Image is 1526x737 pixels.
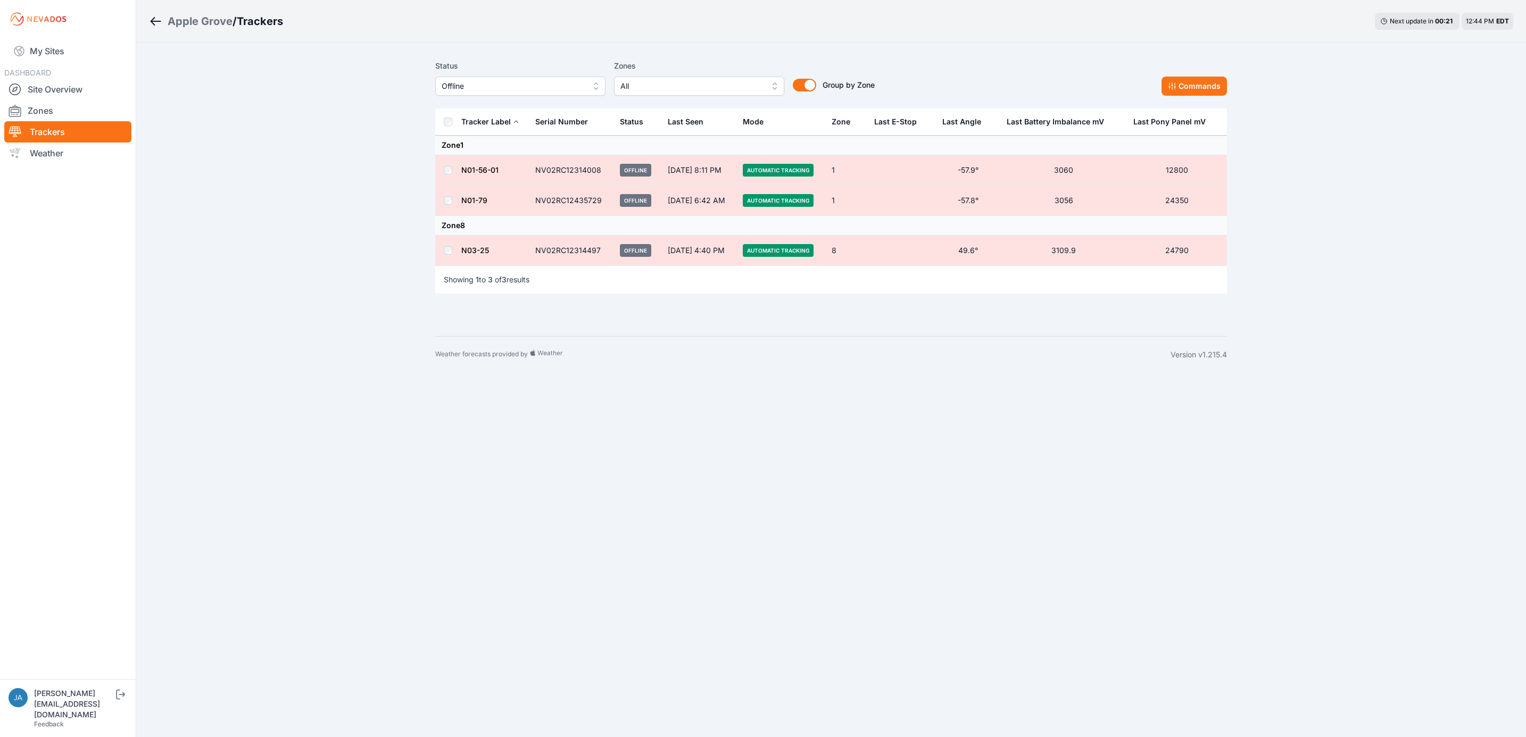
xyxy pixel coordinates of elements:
div: Last E-Stop [874,116,917,127]
span: Offline [620,194,651,207]
div: Zone [832,116,850,127]
h3: Trackers [237,14,283,29]
td: -57.9° [936,155,1000,186]
td: 1 [825,186,868,216]
div: Status [620,116,643,127]
div: Last Seen [668,109,730,135]
p: Showing to of results [444,274,529,285]
td: 3056 [1000,186,1127,216]
td: 24790 [1127,236,1227,266]
div: Last Pony Panel mV [1133,116,1206,127]
button: Offline [435,77,606,96]
div: Tracker Label [461,116,511,127]
td: 8 [825,236,868,266]
a: N03-25 [461,246,489,255]
a: Trackers [4,121,131,143]
div: Mode [743,116,764,127]
button: Commands [1162,77,1227,96]
div: Version v1.215.4 [1171,349,1227,360]
label: Zones [614,60,784,72]
span: Group by Zone [823,80,875,89]
button: Status [620,109,652,135]
img: jakub.przychodzien@energix-group.com [9,688,28,707]
img: Nevados [9,11,68,28]
button: Last E-Stop [874,109,925,135]
span: 12:44 PM [1466,17,1494,25]
span: Offline [442,80,584,93]
span: Offline [620,164,651,177]
div: [PERSON_NAME][EMAIL_ADDRESS][DOMAIN_NAME] [34,688,114,720]
button: Mode [743,109,772,135]
td: 1 [825,155,868,186]
a: N01-79 [461,196,487,205]
div: Last Battery Imbalance mV [1007,116,1104,127]
span: Offline [620,244,651,257]
span: 1 [476,275,479,284]
td: NV02RC12314008 [529,155,613,186]
button: Tracker Label [461,109,519,135]
button: Last Angle [942,109,990,135]
td: Zone 1 [435,136,1227,155]
button: Last Pony Panel mV [1133,109,1214,135]
a: My Sites [4,38,131,64]
td: NV02RC12435729 [529,186,613,216]
a: Apple Grove [168,14,233,29]
td: 12800 [1127,155,1227,186]
span: All [620,80,763,93]
button: Serial Number [535,109,596,135]
td: 3109.9 [1000,236,1127,266]
td: [DATE] 4:40 PM [661,236,736,266]
div: Last Angle [942,116,981,127]
a: N01-56-01 [461,165,499,174]
div: Serial Number [535,116,588,127]
td: Zone 8 [435,216,1227,236]
td: [DATE] 8:11 PM [661,155,736,186]
td: 3060 [1000,155,1127,186]
label: Status [435,60,606,72]
div: 00 : 21 [1435,17,1454,26]
td: [DATE] 6:42 AM [661,186,736,216]
span: Automatic Tracking [743,244,814,257]
span: / [233,14,237,29]
a: Feedback [34,720,64,728]
a: Zones [4,100,131,121]
td: 24350 [1127,186,1227,216]
span: DASHBOARD [4,68,51,77]
button: Last Battery Imbalance mV [1007,109,1113,135]
button: All [614,77,784,96]
td: 49.6° [936,236,1000,266]
span: Next update in [1390,17,1433,25]
span: Automatic Tracking [743,164,814,177]
a: Weather [4,143,131,164]
nav: Breadcrumb [149,7,283,35]
td: NV02RC12314497 [529,236,613,266]
span: Automatic Tracking [743,194,814,207]
a: Site Overview [4,79,131,100]
div: Weather forecasts provided by [435,349,1171,360]
button: Zone [832,109,859,135]
td: -57.8° [936,186,1000,216]
span: 3 [488,275,493,284]
span: EDT [1496,17,1509,25]
span: 3 [502,275,507,284]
